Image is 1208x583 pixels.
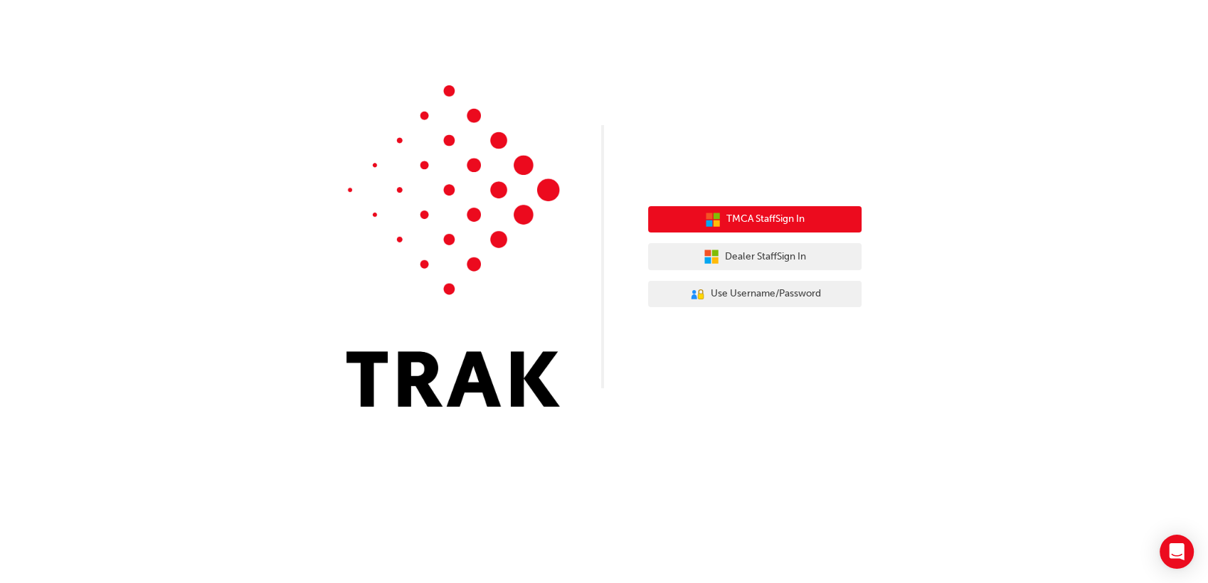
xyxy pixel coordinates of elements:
[648,243,862,270] button: Dealer StaffSign In
[711,286,821,302] span: Use Username/Password
[1160,535,1194,569] div: Open Intercom Messenger
[346,85,560,407] img: Trak
[648,206,862,233] button: TMCA StaffSign In
[648,281,862,308] button: Use Username/Password
[726,211,805,228] span: TMCA Staff Sign In
[725,249,806,265] span: Dealer Staff Sign In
